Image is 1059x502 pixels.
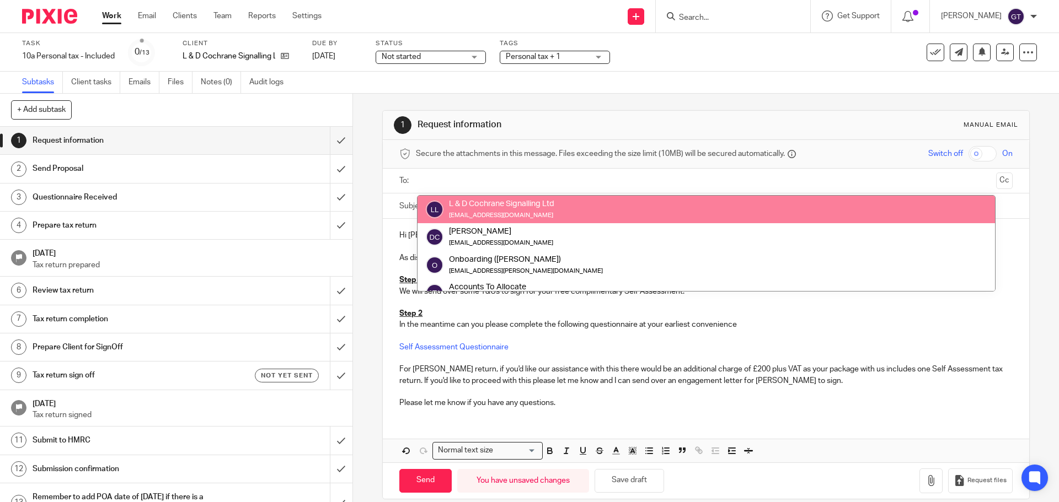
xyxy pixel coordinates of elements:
[449,240,553,246] small: [EMAIL_ADDRESS][DOMAIN_NAME]
[33,409,341,420] p: Tax return signed
[964,121,1018,129] div: Manual email
[449,212,553,218] small: [EMAIL_ADDRESS][DOMAIN_NAME]
[967,476,1007,485] span: Request files
[183,39,298,48] label: Client
[426,228,443,246] img: svg%3E
[135,46,149,58] div: 0
[292,10,322,21] a: Settings
[996,172,1013,189] button: Cc
[399,469,452,493] input: Send
[399,276,422,284] u: Step 1
[426,256,443,274] img: svg%3E
[33,260,341,271] p: Tax return prepared
[394,116,411,134] div: 1
[22,9,77,24] img: Pixie
[399,175,411,186] label: To:
[1002,148,1013,159] span: On
[506,53,560,61] span: Personal tax + 1
[399,252,1012,263] p: As discussed, please see below regarding the personal tax return.
[449,226,553,237] div: [PERSON_NAME]
[168,72,192,93] a: Files
[33,367,223,384] h1: Tax return sign off
[399,230,1012,241] p: Hi [PERSON_NAME],
[496,445,536,456] input: Search for option
[11,133,26,148] div: 1
[399,343,509,351] a: Self Assessment Questionnaire
[183,51,275,62] p: L & D Cochrane Signalling Ltd
[382,53,421,61] span: Not started
[426,284,443,301] img: svg%3E
[418,119,730,131] h1: Request information
[449,253,603,265] div: Onboarding ([PERSON_NAME])
[595,469,664,493] button: Save draft
[312,52,335,60] span: [DATE]
[312,39,362,48] label: Due by
[138,10,156,21] a: Email
[11,433,26,448] div: 11
[11,218,26,233] div: 4
[11,161,26,177] div: 2
[11,339,26,355] div: 8
[11,190,26,205] div: 3
[33,339,223,355] h1: Prepare Client for SignOff
[457,469,589,493] div: You have unsaved changes
[33,396,341,409] h1: [DATE]
[33,245,341,259] h1: [DATE]
[678,13,777,23] input: Search
[22,72,63,93] a: Subtasks
[33,132,223,149] h1: Request information
[399,310,422,317] u: Step 2
[33,217,223,234] h1: Prepare tax return
[33,432,223,449] h1: Submit to HMRC
[399,201,428,212] label: Subject:
[941,10,1002,21] p: [PERSON_NAME]
[837,12,880,20] span: Get Support
[376,39,486,48] label: Status
[449,268,603,274] small: [EMAIL_ADDRESS][PERSON_NAME][DOMAIN_NAME]
[11,283,26,298] div: 6
[33,282,223,299] h1: Review tax return
[201,72,241,93] a: Notes (0)
[399,364,1012,386] p: For [PERSON_NAME] return, if you'd like our assistance with this there would be an additional cha...
[11,368,26,383] div: 9
[248,10,276,21] a: Reports
[399,397,1012,408] p: Please let me know if you have any questions.
[1007,8,1025,25] img: svg%3E
[416,148,785,159] span: Secure the attachments in this message. Files exceeding the size limit (10MB) will be secured aut...
[22,51,115,62] div: 10a Personal tax - Included
[449,198,554,209] div: L & D Cochrane Signalling Ltd
[140,50,149,56] small: /13
[33,160,223,177] h1: Send Proposal
[71,72,120,93] a: Client tasks
[213,10,232,21] a: Team
[11,461,26,477] div: 12
[11,311,26,327] div: 7
[500,39,610,48] label: Tags
[22,39,115,48] label: Task
[129,72,159,93] a: Emails
[261,371,313,380] span: Not yet sent
[102,10,121,21] a: Work
[399,286,1012,297] p: We will send over some T&Cs to sign for your free complimentary Self Assessment.
[426,201,443,218] img: svg%3E
[432,442,543,459] div: Search for option
[435,445,495,456] span: Normal text size
[399,319,1012,330] p: In the meantime can you please complete the following questionnaire at your earliest convenience
[173,10,197,21] a: Clients
[33,461,223,477] h1: Submission confirmation
[449,282,603,293] div: Accounts To Allocate
[928,148,963,159] span: Switch off
[11,100,72,119] button: + Add subtask
[33,311,223,327] h1: Tax return completion
[249,72,292,93] a: Audit logs
[33,189,223,206] h1: Questionnaire Received
[948,468,1012,493] button: Request files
